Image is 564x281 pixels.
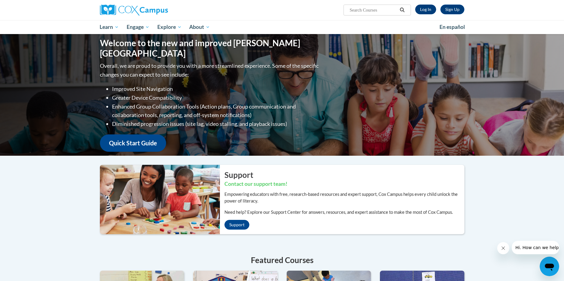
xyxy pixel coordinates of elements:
a: Log In [415,5,436,14]
h1: Welcome to the new and improved [PERSON_NAME][GEOGRAPHIC_DATA] [100,38,320,58]
input: Search Courses [349,6,398,14]
span: Learn [100,23,119,31]
a: Engage [123,20,153,34]
iframe: Button to launch messaging window [540,257,559,276]
img: ... [95,165,220,234]
p: Need help? Explore our Support Center for answers, resources, and expert assistance to make the m... [224,209,464,216]
span: En español [439,24,465,30]
div: Main menu [91,20,473,34]
a: Cox Campus [100,5,215,16]
iframe: Message from company [512,241,559,254]
a: Explore [153,20,186,34]
h2: Support [224,169,464,180]
button: Search [398,6,407,14]
a: Register [440,5,464,14]
span: Explore [157,23,182,31]
p: Overall, we are proud to provide you with a more streamlined experience. Some of the specific cha... [100,61,320,79]
h4: Featured Courses [100,254,464,266]
li: Greater Device Compatibility [112,93,320,102]
iframe: Close message [497,242,509,254]
a: Quick Start Guide [100,134,166,152]
a: About [185,20,214,34]
span: Engage [127,23,149,31]
img: Cox Campus [100,5,168,16]
h3: Contact our support team! [224,180,464,188]
li: Diminished progression issues (site lag, video stalling, and playback issues) [112,120,320,128]
li: Enhanced Group Collaboration Tools (Action plans, Group communication and collaboration tools, re... [112,102,320,120]
a: Support [224,220,249,230]
li: Improved Site Navigation [112,85,320,93]
span: About [189,23,210,31]
a: En español [436,21,469,33]
span: Hi. How can we help? [4,4,49,9]
p: Empowering educators with free, research-based resources and expert support, Cox Campus helps eve... [224,191,464,204]
a: Learn [96,20,123,34]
